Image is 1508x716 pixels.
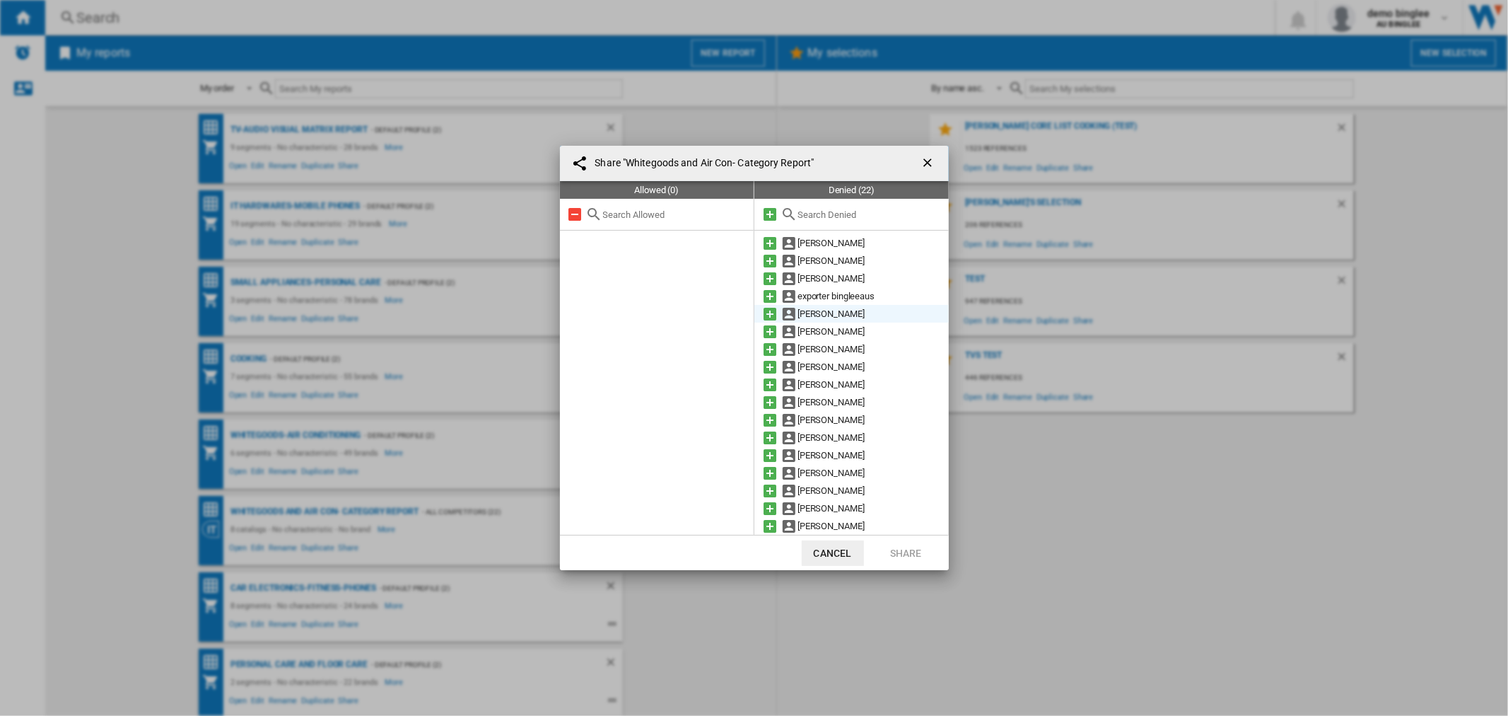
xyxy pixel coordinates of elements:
div: [PERSON_NAME] [797,323,949,340]
md-icon: Add all [761,206,778,223]
div: [PERSON_NAME] [797,429,949,446]
md-icon: Remove all [567,206,584,223]
ng-md-icon: getI18NText('BUTTONS.CLOSE_DIALOG') [920,156,937,173]
div: [PERSON_NAME] [797,305,949,323]
input: Search Denied [797,209,942,220]
div: [PERSON_NAME] [797,270,949,287]
div: [PERSON_NAME] [797,358,949,376]
div: [PERSON_NAME] [797,393,949,411]
div: exporter bingleeaus [797,287,949,305]
div: [PERSON_NAME] [797,340,949,358]
button: Cancel [802,541,864,566]
div: [PERSON_NAME] [797,517,949,535]
button: Share [875,541,937,566]
input: Search Allowed [603,209,747,220]
div: [PERSON_NAME] [797,376,949,393]
h4: Share "Whitegoods and Air Con- Category Report" [588,156,814,171]
div: [PERSON_NAME] [797,500,949,517]
div: [PERSON_NAME] [797,411,949,429]
div: [PERSON_NAME] [797,446,949,464]
button: getI18NText('BUTTONS.CLOSE_DIALOG') [915,149,943,178]
div: Denied (22) [754,181,949,199]
div: [PERSON_NAME] [797,464,949,482]
div: Allowed (0) [560,181,754,199]
div: [PERSON_NAME] [797,234,949,252]
div: [PERSON_NAME] [797,252,949,270]
div: [PERSON_NAME] [797,482,949,500]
